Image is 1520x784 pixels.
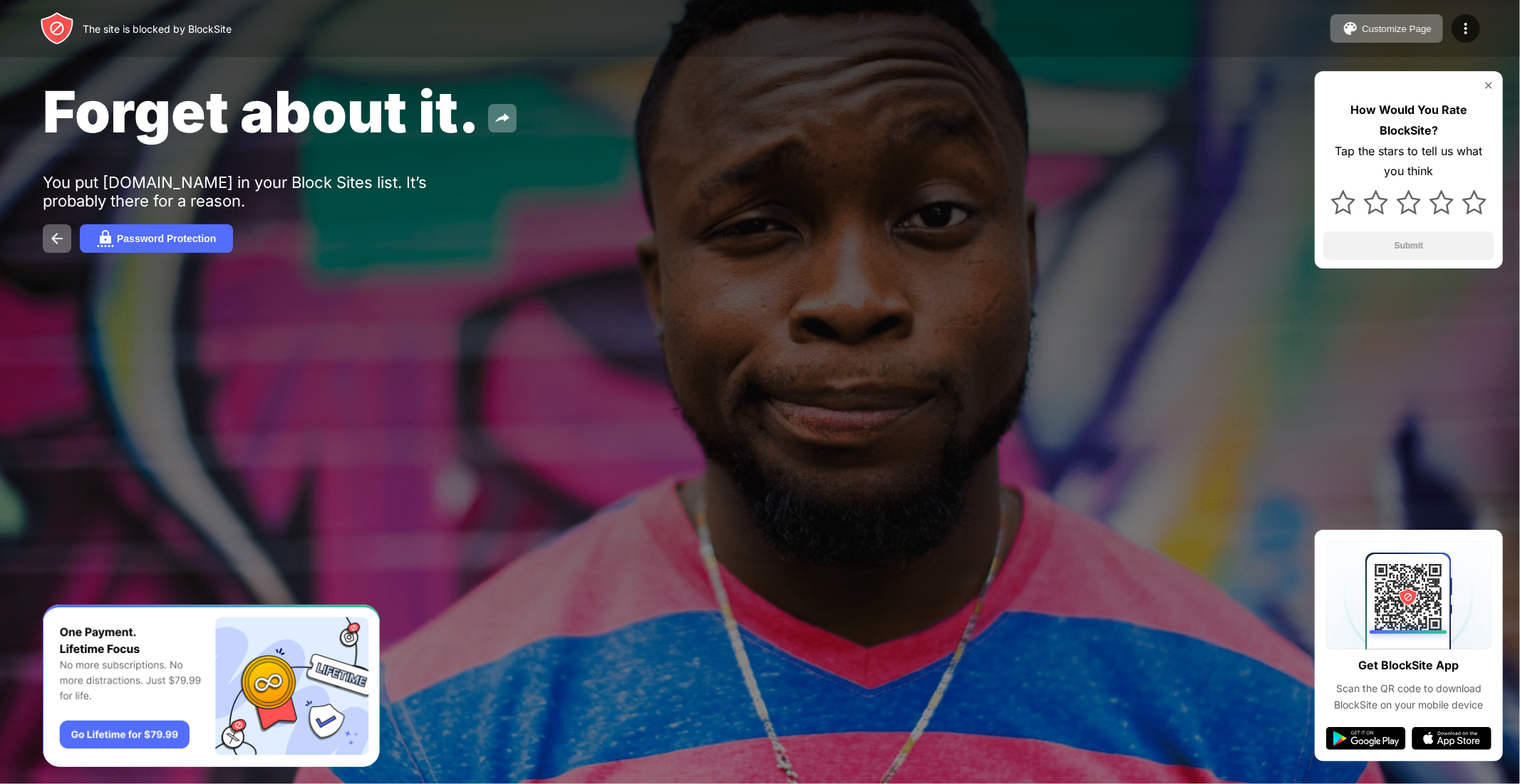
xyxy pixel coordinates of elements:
span: Forget about it. [43,77,480,146]
img: rate-us-close.svg [1483,80,1494,91]
div: Scan the QR code to download BlockSite on your mobile device [1326,681,1491,713]
img: back.svg [48,230,66,247]
button: Password Protection [80,224,233,253]
button: Submit [1323,231,1494,260]
img: google-play.svg [1326,727,1406,750]
div: The site is blocked by BlockSite [83,23,232,35]
img: star.svg [1331,190,1355,214]
img: pallet.svg [1342,20,1359,37]
img: share.svg [494,110,511,127]
div: Get BlockSite App [1359,655,1459,676]
img: password.svg [97,230,114,247]
div: Tap the stars to tell us what you think [1323,141,1494,182]
img: star.svg [1397,190,1421,214]
img: qrcode.svg [1326,541,1491,649]
div: You put [DOMAIN_NAME] in your Block Sites list. It’s probably there for a reason. [43,173,483,210]
img: header-logo.svg [40,11,74,46]
img: star.svg [1429,190,1454,214]
img: star.svg [1364,190,1388,214]
div: Password Protection [117,233,216,244]
button: Customize Page [1330,14,1443,43]
iframe: Banner [43,605,380,768]
img: star.svg [1462,190,1487,214]
div: How Would You Rate BlockSite? [1323,100,1494,141]
img: app-store.svg [1412,727,1491,750]
img: menu-icon.svg [1457,20,1474,37]
div: Customize Page [1362,23,1432,34]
